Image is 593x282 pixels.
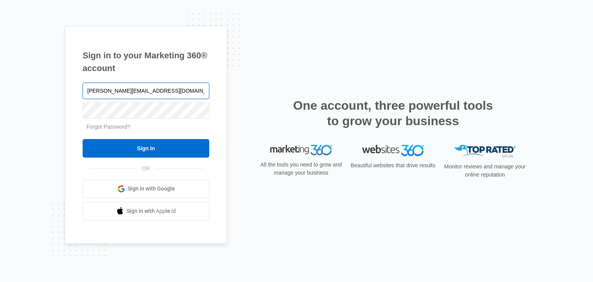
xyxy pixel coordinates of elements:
[86,124,130,130] a: Forgot Password?
[270,145,332,156] img: Marketing 360
[83,83,209,99] input: Email
[83,139,209,158] input: Sign In
[291,98,495,129] h2: One account, three powerful tools to grow your business
[83,49,209,75] h1: Sign in to your Marketing 360® account
[128,185,175,193] span: Sign in with Google
[83,180,209,198] a: Sign in with Google
[362,145,424,156] img: Websites 360
[258,161,344,177] p: All the tools you need to grow and manage your business
[127,207,176,215] span: Sign in with Apple Id
[137,165,156,173] span: OR
[442,163,528,179] p: Monitor reviews and manage your online reputation
[350,161,436,170] p: Beautiful websites that drive results
[83,202,209,221] a: Sign in with Apple Id
[454,145,516,158] img: Top Rated Local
